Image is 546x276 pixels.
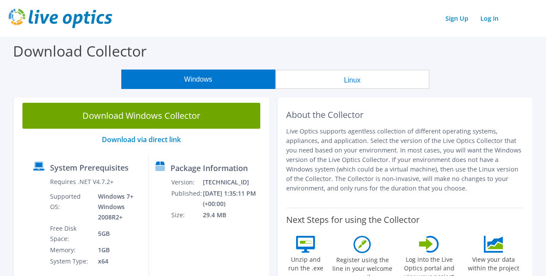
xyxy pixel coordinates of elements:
td: Supported OS: [50,191,92,223]
td: [TECHNICAL_ID] [202,177,265,188]
a: Download Windows Collector [22,103,260,129]
td: Memory: [50,244,92,256]
button: Linux [275,70,429,89]
label: Package Information [170,164,248,172]
h2: About the Collector [286,110,524,120]
td: 29.4 MB [202,209,265,221]
td: Version: [171,177,202,188]
td: Free Disk Space: [50,223,92,244]
p: Live Optics supports agentless collection of different operating systems, appliances, and applica... [286,127,524,193]
td: [DATE] 1:35:11 PM (+00:00) [202,188,265,209]
img: live_optics_svg.svg [9,9,112,28]
label: View your data within the project [464,253,524,273]
label: Unzip and run the .exe [286,253,326,273]
a: Sign Up [441,12,473,25]
label: System Prerequisites [50,163,129,172]
button: Windows [121,70,275,89]
a: Log In [476,12,503,25]
label: Next Steps for using the Collector [286,215,420,225]
td: Published: [171,188,202,209]
td: 1GB [92,244,142,256]
td: Size: [171,209,202,221]
td: x64 [92,256,142,267]
label: Requires .NET V4.7.2+ [50,178,114,186]
td: 5GB [92,223,142,244]
td: System Type: [50,256,92,267]
td: Windows 7+ Windows 2008R2+ [92,191,142,223]
label: Download Collector [13,41,147,61]
a: Download via direct link [102,135,181,144]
